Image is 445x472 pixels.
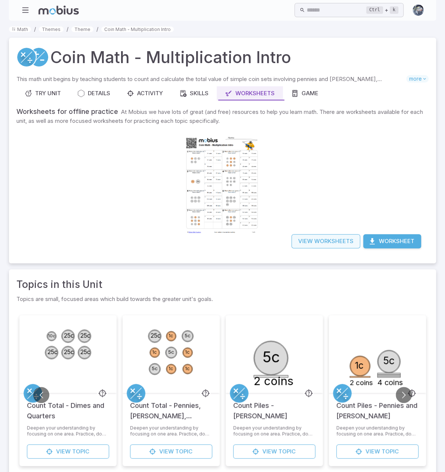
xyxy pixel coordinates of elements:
text: 25c [47,348,58,355]
text: 25c [151,332,161,339]
a: ViewTopic [27,444,109,459]
a: Multiply/Divide [24,383,42,402]
a: Multiply/Divide [333,383,352,402]
text: 1c [152,349,157,355]
text: 4 coins [377,378,403,386]
text: 25c [64,332,74,339]
img: andrew.jpg [412,4,424,16]
button: Go to next slide [396,387,412,403]
span: Topic [175,447,192,456]
button: Worksheet [363,234,421,248]
text: 5c [152,365,158,371]
text: 5c [185,332,191,338]
text: 2 coins [350,378,373,386]
span: View [56,447,71,456]
a: Coin Math - Multiplication Intro [101,27,174,32]
span: Topic [72,447,89,456]
text: 2 coins [254,373,293,387]
a: ViewTopic [233,444,315,459]
p: Topics are small, focused areas which build towards the greater unit's goals. [16,295,429,303]
a: ViewTopic [336,444,418,459]
text: 1c [169,333,173,338]
text: 1c [185,349,189,355]
h5: Count Total - Pennies, [PERSON_NAME], Quarters [130,393,212,421]
span: View [365,447,380,456]
button: Go to previous slide [33,387,49,403]
a: Multiply/Divide [230,383,248,402]
p: Deepen your understanding by focusing on one area. Practice, do speed drills or download a worksh... [233,425,315,437]
p: At Mobius we have lots of great (and free) resources to help you learn math. There are worksheets... [16,108,423,124]
text: 1c [185,366,189,371]
a: Themes [39,27,64,32]
span: View [262,447,277,456]
span: Topic [278,447,296,456]
a: View Worksheets [291,234,360,248]
kbd: k [390,6,398,14]
nav: breadcrumb [9,25,436,33]
text: 25c [80,348,90,355]
div: Details [77,89,110,97]
h5: Worksheets for offline practice [16,108,118,115]
text: 10c [48,333,55,338]
a: Multiply/Divide [127,383,145,402]
text: 1c [169,366,173,371]
p: Deepen your understanding by focusing on one area. Practice, do speed drills or download a worksh... [336,425,418,437]
h5: Count Piles - [PERSON_NAME] [233,393,315,421]
h5: Count Total - Dimes and Quarters [27,393,109,421]
a: Addition and Subtraction [29,47,49,67]
text: 5c [262,348,280,366]
div: + [366,6,398,15]
p: This math unit begins by teaching students to count and calculate the total value of simple coin ... [16,75,406,83]
text: 1c [355,359,364,370]
a: Topics in this Unit [16,277,102,292]
div: Worksheets [225,89,275,97]
li: / [34,25,36,33]
li: / [96,25,98,33]
h5: Count Piles - Pennies and [PERSON_NAME] [336,393,418,421]
li: / [67,25,68,33]
a: Theme [71,27,93,32]
div: Activity [127,89,163,97]
div: Skills [179,89,208,97]
text: 25c [80,332,90,339]
p: Deepen your understanding by focusing on one area. Practice, do speed drills or download a worksh... [130,425,212,437]
span: View [159,447,174,456]
div: Game [291,89,318,97]
span: Topic [381,447,399,456]
h1: Coin Math - Multiplication Intro [50,45,291,69]
a: ViewTopic [130,444,212,459]
text: 25c [64,348,74,355]
kbd: Ctrl [366,6,383,14]
a: Multiply/Divide [16,47,37,67]
p: Deepen your understanding by focusing on one area. Practice, do speed drills or download a worksh... [27,425,109,437]
text: 5c [168,349,174,355]
text: 5c [383,354,395,366]
div: Try Unit [25,89,61,97]
a: Math [9,27,31,32]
